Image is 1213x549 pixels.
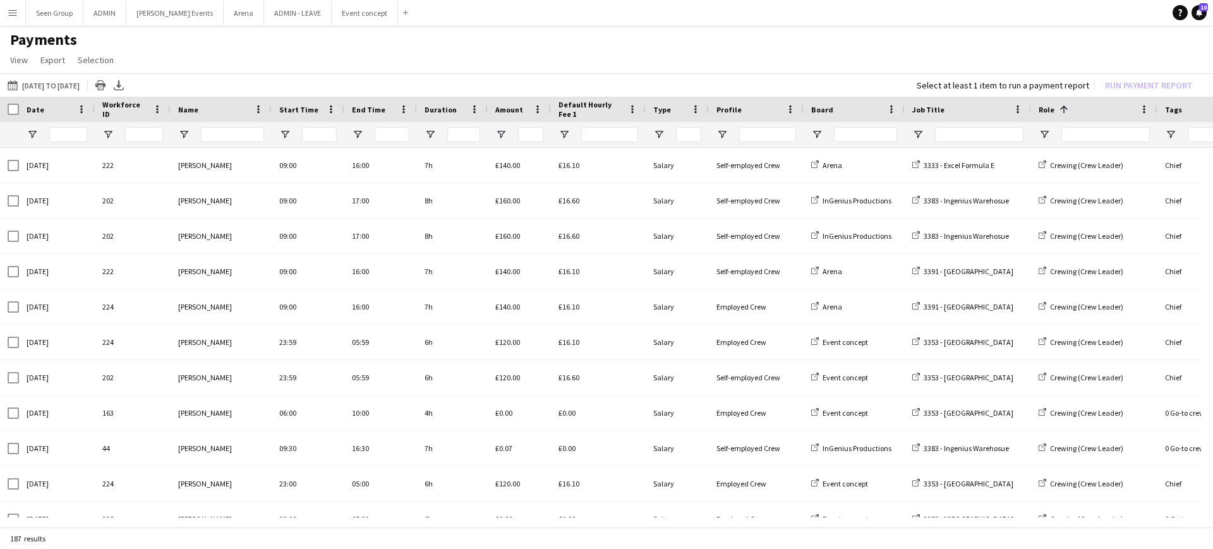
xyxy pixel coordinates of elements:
app-action-btn: Export XLSX [111,78,126,93]
span: InGenius Productions [823,443,891,453]
span: £140.00 [495,302,520,311]
div: 17:00 [344,219,417,253]
span: [PERSON_NAME] [178,514,232,524]
div: [DATE] [19,148,95,183]
a: Crewing (Crew Leader) [1039,302,1123,311]
a: Event concept [811,373,868,382]
span: £120.00 [495,479,520,488]
span: Crewing (Crew Leader) [1050,337,1123,347]
div: £0.00 [551,431,646,466]
div: 7h [417,289,488,324]
button: Open Filter Menu [279,129,291,140]
span: Workforce ID [102,100,148,119]
button: Open Filter Menu [425,129,436,140]
button: Open Filter Menu [653,129,665,140]
div: Salary [646,183,709,218]
span: 10 [1199,3,1208,11]
div: Self-employed Crew [709,219,804,253]
div: Employed Crew [709,325,804,359]
div: Self-employed Crew [709,148,804,183]
span: InGenius Productions [823,231,891,241]
div: 16:30 [344,431,417,466]
button: Open Filter Menu [1165,129,1176,140]
div: 8h [417,183,488,218]
div: 7h [417,148,488,183]
div: 8h [417,219,488,253]
div: Salary [646,466,709,501]
div: [DATE] [19,360,95,395]
span: Event concept [823,373,868,382]
span: Event concept [823,337,868,347]
span: £0.00 [495,514,512,524]
div: Self-employed Crew [709,360,804,395]
div: £0.00 [551,502,646,536]
button: [DATE] to [DATE] [5,78,82,93]
div: 44 [95,431,171,466]
button: Open Filter Menu [811,129,823,140]
span: Arena [823,267,842,276]
span: 3383 - Ingenius Warehosue [924,231,1009,241]
input: Board Filter Input [834,127,897,142]
div: Self-employed Crew [709,431,804,466]
input: Default Hourly Fee 1 Filter Input [581,127,638,142]
div: £16.60 [551,183,646,218]
div: Salary [646,431,709,466]
a: 3391 - [GEOGRAPHIC_DATA] [912,302,1013,311]
button: Event concept [332,1,398,25]
div: 05:00 [344,466,417,501]
span: 3391 - [GEOGRAPHIC_DATA] [924,302,1013,311]
span: £160.00 [495,196,520,205]
div: Salary [646,289,709,324]
button: Open Filter Menu [102,129,114,140]
div: 09:00 [272,219,344,253]
a: Crewing (Crew Leader) [1039,373,1123,382]
span: End Time [352,105,385,114]
button: Open Filter Menu [716,129,728,140]
span: Export [40,54,65,66]
span: 3353 - [GEOGRAPHIC_DATA] [924,514,1013,524]
div: 09:00 [272,148,344,183]
div: 6h [417,360,488,395]
div: 163 [95,395,171,430]
span: 3353 - [GEOGRAPHIC_DATA] [924,479,1013,488]
div: £0.00 [551,395,646,430]
a: InGenius Productions [811,196,891,205]
div: £16.10 [551,466,646,501]
span: [PERSON_NAME] [178,267,232,276]
div: 202 [95,360,171,395]
button: Open Filter Menu [27,129,38,140]
a: Crewing (Crew Leader) [1039,443,1123,453]
div: 23:59 [272,325,344,359]
a: Export [35,52,70,68]
div: 16:00 [344,148,417,183]
a: 3383 - Ingenius Warehosue [912,196,1009,205]
span: 3353 - [GEOGRAPHIC_DATA] [924,337,1013,347]
div: [DATE] [19,395,95,430]
div: Salary [646,395,709,430]
a: 3333 - Excel Formula E [912,160,994,170]
div: £16.10 [551,254,646,289]
app-action-btn: Print [93,78,108,93]
div: 23:59 [272,360,344,395]
button: ADMIN - LEAVE [264,1,332,25]
div: £16.60 [551,360,646,395]
a: Arena [811,267,842,276]
div: Salary [646,360,709,395]
div: 16:00 [344,254,417,289]
div: [DATE] [19,466,95,501]
a: View [5,52,33,68]
a: 3383 - Ingenius Warehosue [912,231,1009,241]
a: 3353 - [GEOGRAPHIC_DATA] [912,514,1013,524]
span: Start Time [279,105,318,114]
div: 224 [95,289,171,324]
input: Start Time Filter Input [302,127,337,142]
button: ADMIN [83,1,126,25]
a: Event concept [811,337,868,347]
div: 202 [95,219,171,253]
a: 3353 - [GEOGRAPHIC_DATA] [912,479,1013,488]
div: £16.10 [551,325,646,359]
div: Salary [646,502,709,536]
span: Job Title [912,105,944,114]
span: Crewing (Crew Leader) [1050,479,1123,488]
span: £120.00 [495,337,520,347]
